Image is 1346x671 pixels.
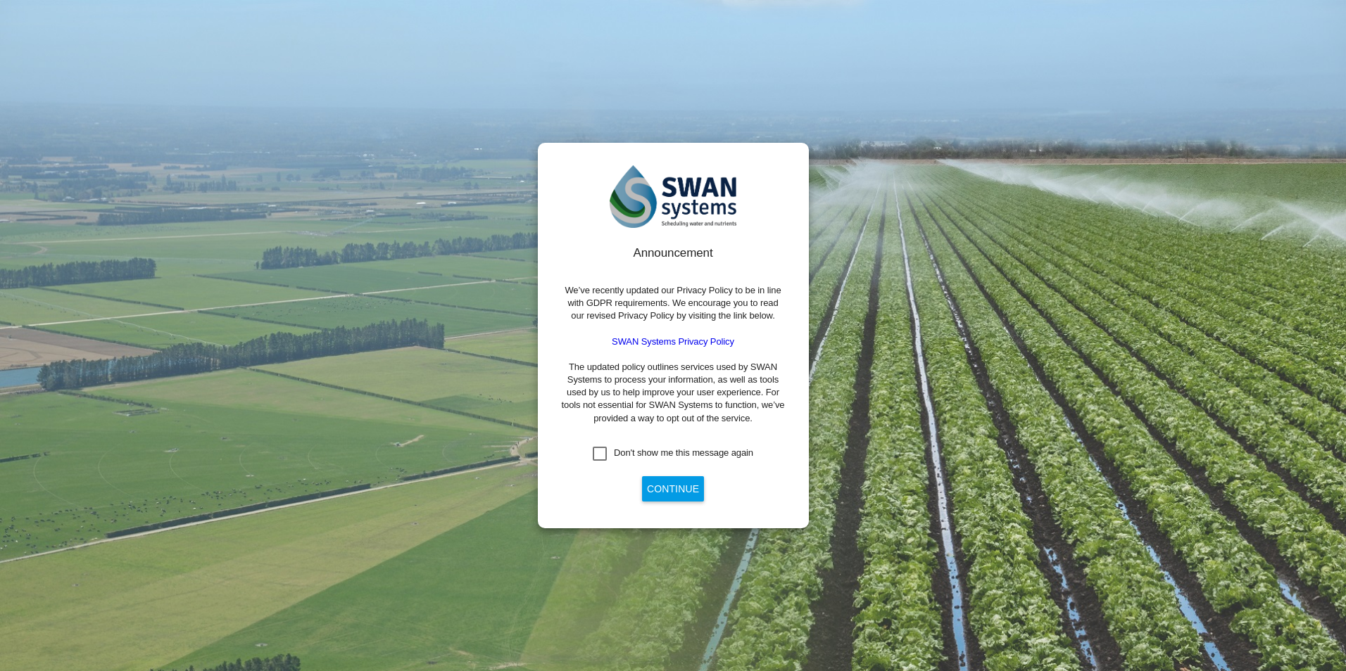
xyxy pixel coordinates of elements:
[565,285,781,321] span: We’ve recently updated our Privacy Policy to be in line with GDPR requirements. We encourage you ...
[593,447,753,461] md-checkbox: Don't show me this message again
[562,362,785,423] span: The updated policy outlines services used by SWAN Systems to process your information, as well as...
[614,447,753,459] div: Don't show me this message again
[612,336,734,347] a: SWAN Systems Privacy Policy
[642,476,704,501] button: Continue
[560,245,786,262] div: Announcement
[610,165,736,228] img: SWAN-Landscape-Logo-Colour.png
